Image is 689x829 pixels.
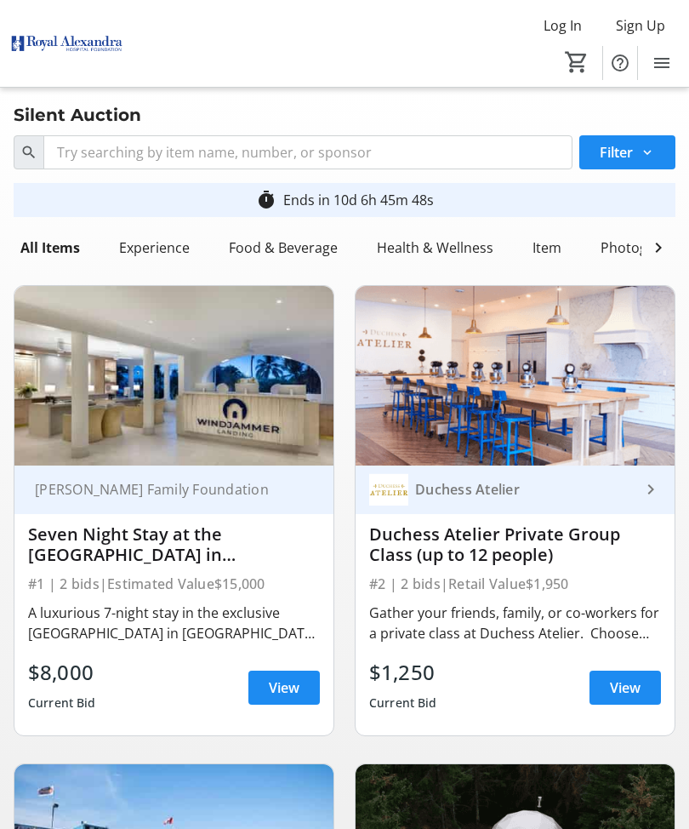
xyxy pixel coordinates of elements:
img: Duchess Atelier [369,470,408,509]
input: Try searching by item name, number, or sponsor [43,135,572,169]
img: Duchess Atelier Private Group Class (up to 12 people) [356,286,675,466]
span: View [610,677,641,698]
img: Royal Alexandra Hospital Foundation's Logo [10,12,123,76]
div: A luxurious 7-night stay in the exclusive [GEOGRAPHIC_DATA] in [GEOGRAPHIC_DATA][PERSON_NAME]. Vi... [28,603,320,643]
button: Sign Up [602,12,679,39]
div: Duchess Atelier [408,481,641,498]
button: Help [603,46,637,80]
button: Menu [645,46,679,80]
div: Ends in 10d 6h 45m 48s [283,190,434,210]
img: Seven Night Stay at the Windjammer Landing Resort in St. Lucia + $5K Travel Voucher [14,286,333,466]
div: [PERSON_NAME] Family Foundation [28,481,299,498]
div: Current Bid [369,688,437,718]
div: Current Bid [28,688,96,718]
div: Health & Wellness [370,231,500,265]
button: Log In [530,12,595,39]
div: All Items [14,231,87,265]
div: $1,250 [369,657,437,688]
span: View [269,677,299,698]
span: Log In [544,15,582,36]
button: Filter [579,135,675,169]
div: Experience [112,231,196,265]
span: Sign Up [616,15,665,36]
div: $8,000 [28,657,96,688]
div: #1 | 2 bids | Estimated Value $15,000 [28,572,320,596]
div: Silent Auction [3,101,151,129]
div: Item [526,231,568,265]
a: View [589,671,661,705]
div: Seven Night Stay at the [GEOGRAPHIC_DATA] in [GEOGRAPHIC_DATA][PERSON_NAME] + $5K Travel Voucher [28,524,320,565]
span: Filter [600,142,633,163]
button: Cart [561,47,592,77]
div: Gather your friends, family, or co-workers for a private class at Duchess Atelier. Choose from an... [369,603,661,643]
mat-icon: timer_outline [256,190,276,210]
div: Duchess Atelier Private Group Class (up to 12 people) [369,524,661,565]
a: View [248,671,320,705]
div: #2 | 2 bids | Retail Value $1,950 [369,572,661,596]
a: Duchess AtelierDuchess Atelier [356,466,675,514]
mat-icon: keyboard_arrow_right [641,479,661,500]
div: Food & Beverage [222,231,344,265]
